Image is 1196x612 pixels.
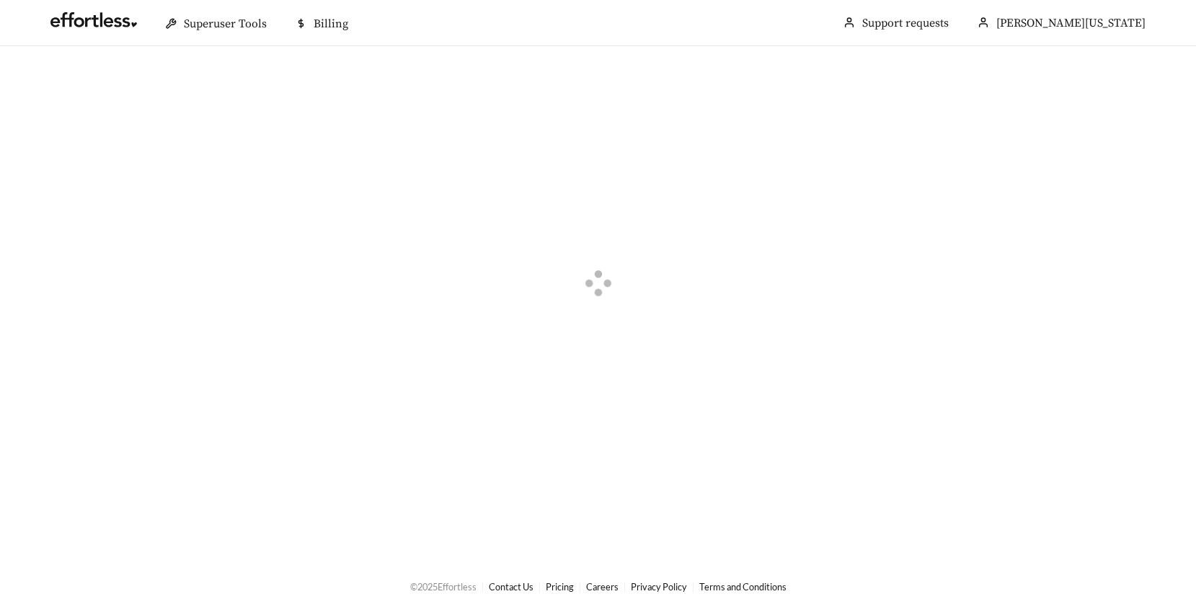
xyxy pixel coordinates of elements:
span: Superuser Tools [184,17,267,31]
span: © 2025 Effortless [410,581,477,593]
a: Terms and Conditions [699,581,787,593]
span: Billing [314,17,348,31]
a: Privacy Policy [631,581,687,593]
span: [PERSON_NAME][US_STATE] [996,16,1146,30]
a: Careers [586,581,619,593]
a: Support requests [862,16,949,30]
a: Contact Us [489,581,533,593]
a: Pricing [546,581,574,593]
